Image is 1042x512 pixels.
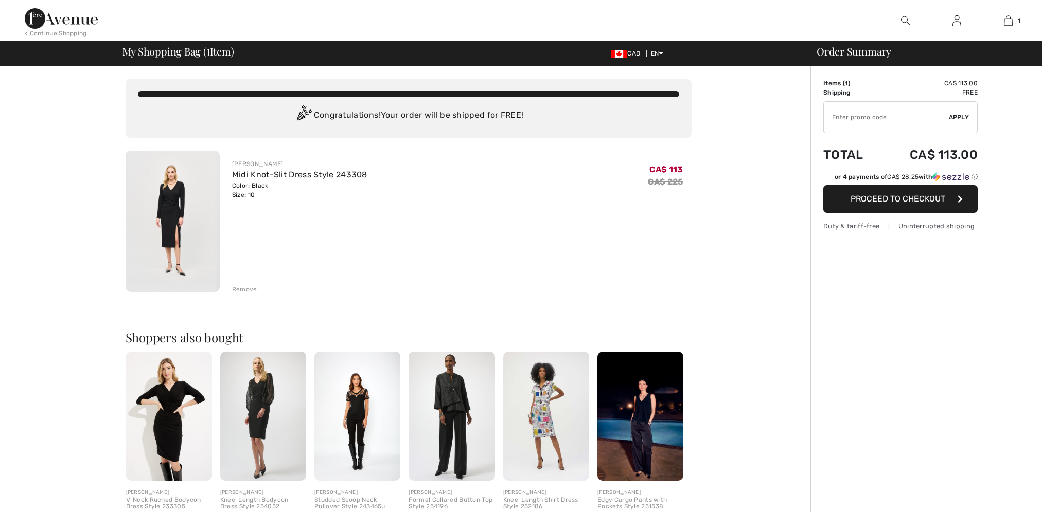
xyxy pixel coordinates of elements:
div: Congratulations! Your order will be shipped for FREE! [138,105,679,126]
a: Sign In [944,14,969,27]
td: CA$ 113.00 [880,137,978,172]
div: [PERSON_NAME] [409,489,494,497]
img: 1ère Avenue [25,8,98,29]
span: CA$ 113 [649,164,683,174]
td: Free [880,88,978,97]
div: Studded Scoop Neck Pullover Style 243465u [314,497,400,511]
button: Proceed to Checkout [823,185,978,213]
td: Total [823,137,880,172]
div: [PERSON_NAME] [220,489,306,497]
img: Edgy Cargo Pants with Pockets Style 251538 [597,352,683,481]
img: Knee-Length Shirt Dress Style 252186 [503,352,589,481]
a: 1 [983,14,1033,27]
div: Color: Black Size: 10 [232,181,367,199]
img: Midi Knot-Slit Dress Style 243308 [126,151,220,292]
span: CA$ 28.25 [887,173,919,180]
input: Promo code [824,102,949,133]
td: CA$ 113.00 [880,79,978,88]
img: search the website [901,14,910,27]
div: Knee-Length Bodycon Dress Style 254052 [220,497,306,511]
div: Edgy Cargo Pants with Pockets Style 251538 [597,497,683,511]
img: My Bag [1004,14,1013,27]
div: V-Neck Ruched Bodycon Dress Style 233305 [126,497,212,511]
div: or 4 payments of with [835,172,978,181]
img: My Info [952,14,961,27]
span: CAD [611,50,644,57]
h2: Shoppers also bought [126,331,692,343]
img: Knee-Length Bodycon Dress Style 254052 [220,352,306,481]
img: Congratulation2.svg [293,105,314,126]
div: [PERSON_NAME] [126,489,212,497]
span: Proceed to Checkout [851,194,945,204]
div: Duty & tariff-free | Uninterrupted shipping [823,221,978,231]
img: Canadian Dollar [611,50,627,58]
div: Remove [232,285,257,294]
img: V-Neck Ruched Bodycon Dress Style 233305 [126,352,212,481]
div: Order Summary [804,46,1036,57]
a: Midi Knot-Slit Dress Style 243308 [232,170,367,179]
img: Studded Scoop Neck Pullover Style 243465u [314,352,400,481]
span: My Shopping Bag ( Item) [122,46,234,57]
img: Formal Collared Button Top Style 254196 [409,352,494,481]
img: Sezzle [932,172,969,181]
div: [PERSON_NAME] [314,489,400,497]
div: Formal Collared Button Top Style 254196 [409,497,494,511]
div: [PERSON_NAME] [503,489,589,497]
span: 1 [845,80,848,87]
span: 1 [206,44,210,57]
div: Knee-Length Shirt Dress Style 252186 [503,497,589,511]
span: Apply [949,113,969,122]
div: [PERSON_NAME] [232,159,367,169]
td: Shipping [823,88,880,97]
div: or 4 payments ofCA$ 28.25withSezzle Click to learn more about Sezzle [823,172,978,185]
td: Items ( ) [823,79,880,88]
span: 1 [1018,16,1020,25]
s: CA$ 225 [648,177,683,187]
span: EN [651,50,664,57]
div: < Continue Shopping [25,29,87,38]
div: [PERSON_NAME] [597,489,683,497]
